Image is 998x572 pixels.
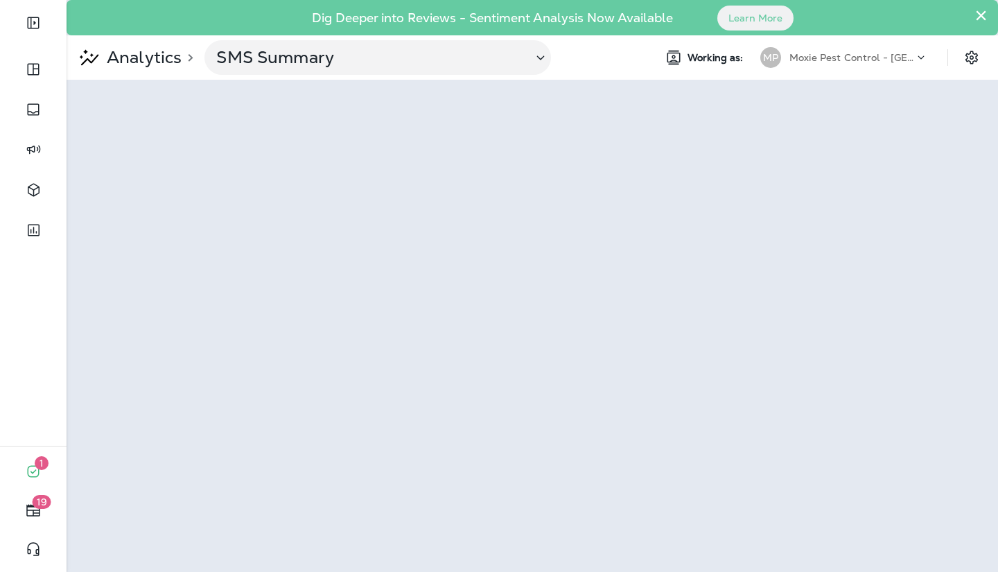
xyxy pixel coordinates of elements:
p: Analytics [101,47,182,68]
div: MP [760,47,781,68]
span: 19 [33,495,51,509]
span: Working as: [688,52,746,64]
p: Moxie Pest Control - [GEOGRAPHIC_DATA] [789,52,914,63]
p: > [182,52,193,63]
button: Close [974,4,988,26]
span: 1 [35,456,49,470]
button: Learn More [717,6,794,31]
button: 19 [14,496,53,524]
button: 1 [14,458,53,485]
p: Dig Deeper into Reviews - Sentiment Analysis Now Available [272,16,713,20]
p: SMS Summary [216,47,521,68]
button: Expand Sidebar [14,9,53,37]
button: Settings [959,45,984,70]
